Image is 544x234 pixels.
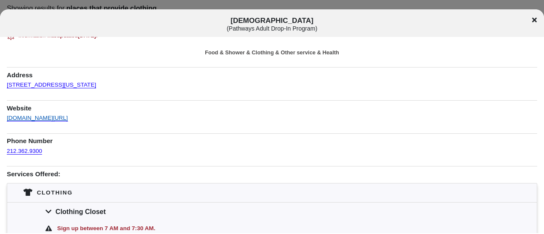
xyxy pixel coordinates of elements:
div: Clothing Closet [7,202,537,221]
h1: Services Offered: [7,166,537,178]
div: ( Pathways Adult Drop-In Program ) [46,25,498,32]
div: Sign up between 7 AM and 7:30 AM. [56,224,499,233]
span: [DEMOGRAPHIC_DATA] [46,17,498,32]
a: [DOMAIN_NAME][URL] [7,110,68,121]
h1: Website [7,100,537,113]
div: Food & Shower & Clothing & Other service & Health [7,48,537,56]
a: 212.362.9300 [7,143,42,155]
h1: Phone Number [7,133,537,146]
div: Clothing [37,188,73,197]
h1: Address [7,67,537,79]
a: [STREET_ADDRESS][US_STATE] [7,77,96,88]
